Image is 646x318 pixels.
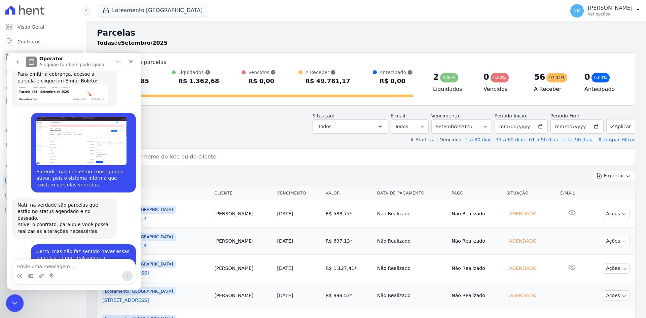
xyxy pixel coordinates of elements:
a: Crédito [3,124,83,137]
div: 0,00% [591,73,610,82]
div: Entendi, mas não estou conseguindo ativar, pois o sistema informa que existem parcelas vencidas. [30,116,124,136]
td: Não Realizado [374,255,449,282]
div: Plataformas [5,163,80,171]
a: 1 a 30 dias [466,137,492,142]
div: Ativei o contrato, para que você possa realizar as alterações necessárias. [11,169,105,182]
td: R$ 898,52 [323,282,374,309]
label: E-mail: [391,113,407,118]
a: 61 a 90 dias [529,137,558,142]
label: Período Inicío: [495,113,528,118]
div: 97,34% [546,73,567,82]
th: Cliente [212,186,274,200]
a: [STREET_ADDRESS] [102,297,209,304]
div: 2 [433,72,439,82]
div: Vencidos [248,69,276,76]
div: 0 [584,72,590,82]
th: Valor [323,186,374,200]
a: Quadra 05 Lote 12 [102,215,209,222]
label: Vencidos: [437,137,463,142]
button: Upload do anexo [32,220,37,226]
div: Adriane diz… [5,145,129,191]
td: [PERSON_NAME] [212,282,274,309]
p: Ver opções [588,11,633,17]
td: [PERSON_NAME] [212,200,274,227]
button: Ações [603,290,630,301]
div: Certo, mas não faz sentido haver essas parcelas, já que realizamos o reparcelamento do saldo tota... [30,196,124,228]
button: Enviar uma mensagem [115,218,126,228]
a: Minha Carteira [3,94,83,108]
iframe: Intercom live chat [7,53,141,290]
button: Selecionador de Emoji [10,220,16,226]
div: Natiely diz… [5,191,129,238]
div: R$ 49.781,17 [305,76,350,86]
div: 56 [534,72,545,82]
a: Transferências [3,109,83,122]
span: Todos [318,122,331,131]
button: Exportar [593,171,635,181]
div: Entendi, mas não estou conseguindo ativar, pois o sistema informa que existem parcelas vencidas. [24,60,129,140]
a: [DATE] [277,266,293,271]
a: Negativação [3,139,83,152]
strong: Setembro/2025 [121,40,168,46]
div: A Receber [305,69,350,76]
iframe: Intercom live chat [6,294,24,312]
a: [DATE] [277,211,293,216]
a: Conta Hent [3,188,83,202]
a: Parcelas [3,50,83,63]
h4: A Receber [534,85,574,93]
a: Recebíveis [3,174,83,187]
td: Não Realizado [374,282,449,309]
div: Nati, na verdade são parcelas que estão no status agendado e no passado. [11,149,105,169]
p: de [97,39,168,47]
a: Lotes [3,65,83,78]
td: R$ 1.127,41 [323,255,374,282]
td: [PERSON_NAME] [212,227,274,255]
th: Vencimento [275,186,323,200]
a: [STREET_ADDRESS] [102,270,209,276]
span: Visão Geral [17,24,44,30]
span: NM [573,8,581,13]
td: R$ 588,77 [323,200,374,227]
h4: Vencidos [483,85,523,93]
button: Loteamento [GEOGRAPHIC_DATA] [97,4,208,17]
span: Loteamento [GEOGRAPHIC_DATA] [102,287,176,295]
td: Não Realizado [449,227,504,255]
div: R$ 1.362,68 [178,76,219,86]
td: [PERSON_NAME] [212,255,274,282]
h4: Liquidados [433,85,473,93]
div: Agendado [506,236,539,246]
div: Agendado [506,291,539,300]
th: Contrato [97,186,212,200]
div: Liquidados [178,69,219,76]
div: Agendado [506,209,539,218]
td: R$ 697,13 [323,227,374,255]
div: Certo, mas não faz sentido haver essas parcelas, já que realizamos o reparcelamento do saldo tota... [24,191,129,233]
a: ✗ Limpar Filtros [595,137,635,142]
h2: Parcelas [97,27,635,39]
a: [DATE] [277,293,293,298]
button: Todos [313,119,388,134]
a: [DATE] [277,238,293,244]
th: Situação [504,186,558,200]
a: Contratos [3,35,83,48]
div: 0,00% [491,73,509,82]
button: NM [PERSON_NAME] Ver opções [565,1,646,20]
textarea: Envie uma mensagem... [6,206,129,218]
td: Não Realizado [449,255,504,282]
div: Agendado [506,263,539,273]
span: Contratos [17,38,40,45]
label: Vencimento: [431,113,461,118]
button: Selecionador de GIF [21,220,27,226]
th: Data de Pagamento [374,186,449,200]
div: R$ 0,00 [248,76,276,86]
div: 0 [483,72,489,82]
label: Período Fim: [550,112,604,119]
